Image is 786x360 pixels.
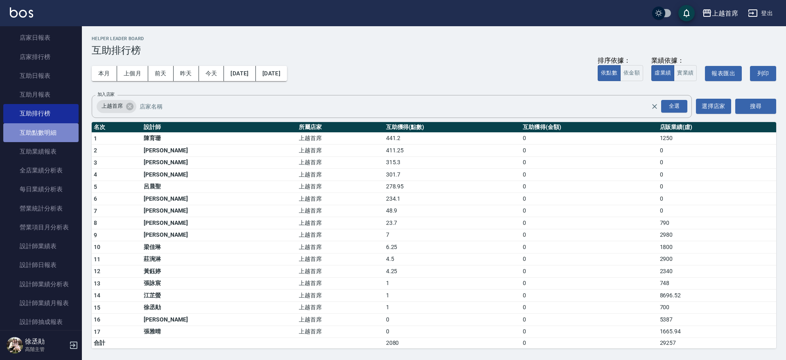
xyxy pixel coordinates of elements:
[521,156,657,169] td: 0
[384,301,521,314] td: 1
[674,65,697,81] button: 實業績
[92,66,117,81] button: 本月
[94,135,97,142] span: 1
[94,316,101,323] span: 16
[92,122,142,133] th: 名次
[297,277,384,290] td: 上越首席
[94,292,101,299] span: 14
[384,290,521,302] td: 1
[384,253,521,265] td: 4.5
[3,142,79,161] a: 互助業績報表
[384,277,521,290] td: 1
[384,122,521,133] th: 互助獲得(點數)
[658,169,776,181] td: 0
[658,301,776,314] td: 700
[94,208,97,214] span: 7
[3,48,79,66] a: 店家排行榜
[297,301,384,314] td: 上越首席
[384,229,521,241] td: 7
[142,132,297,145] td: 陳育珊
[94,328,101,335] span: 17
[94,280,101,287] span: 13
[661,100,687,113] div: 全選
[94,244,101,250] span: 10
[3,294,79,312] a: 設計師業績月報表
[384,145,521,157] td: 411.25
[521,277,657,290] td: 0
[521,132,657,145] td: 0
[384,156,521,169] td: 315.3
[521,290,657,302] td: 0
[94,195,97,202] span: 6
[97,102,128,110] span: 上越首席
[598,65,621,81] button: 依點數
[142,277,297,290] td: 張詠宸
[3,85,79,104] a: 互助月報表
[384,241,521,254] td: 6.25
[297,265,384,278] td: 上越首席
[94,268,101,274] span: 12
[224,66,255,81] button: [DATE]
[142,314,297,326] td: [PERSON_NAME]
[598,57,643,65] div: 排序依據：
[297,156,384,169] td: 上越首席
[705,66,742,81] button: 報表匯出
[521,326,657,338] td: 0
[297,145,384,157] td: 上越首席
[521,265,657,278] td: 0
[3,199,79,218] a: 營業統計分析表
[3,28,79,47] a: 店家日報表
[521,169,657,181] td: 0
[521,122,657,133] th: 互助獲得(金額)
[521,217,657,229] td: 0
[94,304,101,311] span: 15
[94,171,97,178] span: 4
[658,277,776,290] td: 748
[25,346,67,353] p: 高階主管
[658,290,776,302] td: 8696.52
[384,193,521,205] td: 234.1
[696,99,731,114] button: 選擇店家
[651,57,697,65] div: 業績依據：
[142,301,297,314] td: 徐丞勛
[297,169,384,181] td: 上越首席
[142,241,297,254] td: 梁佳琳
[142,205,297,217] td: [PERSON_NAME]
[94,232,97,238] span: 9
[3,161,79,180] a: 全店業績分析表
[658,217,776,229] td: 790
[142,265,297,278] td: 黃鈺婷
[142,156,297,169] td: [PERSON_NAME]
[658,122,776,133] th: 店販業績(虛)
[10,7,33,18] img: Logo
[658,253,776,265] td: 2900
[297,314,384,326] td: 上越首席
[142,181,297,193] td: 呂晨聖
[521,229,657,241] td: 0
[384,326,521,338] td: 0
[174,66,199,81] button: 昨天
[384,265,521,278] td: 4.25
[3,275,79,294] a: 設計師業績分析表
[142,217,297,229] td: [PERSON_NAME]
[658,145,776,157] td: 0
[7,337,23,353] img: Person
[384,217,521,229] td: 23.7
[94,220,97,226] span: 8
[142,326,297,338] td: 張雅晴
[3,123,79,142] a: 互助點數明細
[521,205,657,217] td: 0
[142,145,297,157] td: [PERSON_NAME]
[521,181,657,193] td: 0
[3,218,79,237] a: 營業項目月分析表
[521,193,657,205] td: 0
[735,99,776,114] button: 搜尋
[297,217,384,229] td: 上越首席
[3,104,79,123] a: 互助排行榜
[678,5,695,21] button: save
[3,66,79,85] a: 互助日報表
[92,36,776,41] h2: Helper Leader Board
[94,159,97,166] span: 3
[3,237,79,256] a: 設計師業績表
[660,98,689,114] button: Open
